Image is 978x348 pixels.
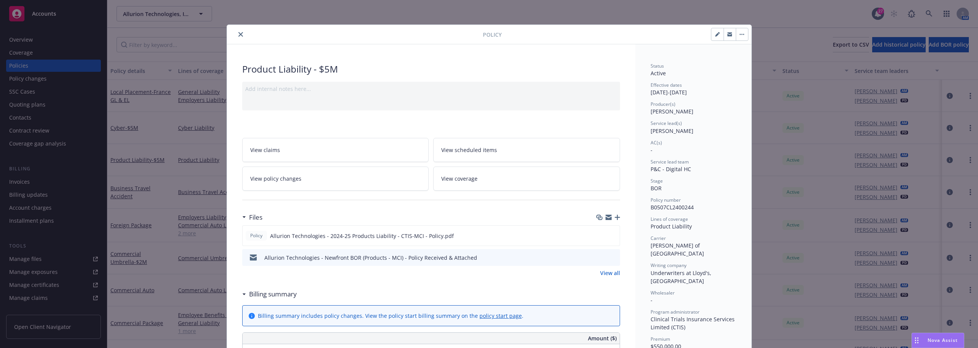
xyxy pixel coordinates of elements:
div: Drag to move [912,333,921,348]
button: Nova Assist [912,333,964,348]
div: Add internal notes here... [245,85,617,93]
span: Underwriters at Lloyd's, [GEOGRAPHIC_DATA] [651,269,713,285]
span: Premium [651,336,670,342]
span: Policy [483,31,502,39]
span: View claims [250,146,280,154]
a: View claims [242,138,429,162]
div: Files [242,212,262,222]
div: Billing summary [242,289,297,299]
span: B0507CL2400244 [651,204,694,211]
span: Policy number [651,197,681,203]
span: Effective dates [651,82,682,88]
h3: Billing summary [249,289,297,299]
a: View coverage [433,167,620,191]
span: P&C - Digital HC [651,165,691,173]
button: download file [597,232,604,240]
h3: Files [249,212,262,222]
span: Nova Assist [928,337,958,343]
button: download file [598,254,604,262]
a: View policy changes [242,167,429,191]
div: Billing summary includes policy changes. View the policy start billing summary on the . [258,312,523,320]
span: - [651,146,653,154]
span: Policy [249,232,264,239]
span: Stage [651,178,663,184]
span: Product Liability [651,223,692,230]
span: View policy changes [250,175,301,183]
span: Status [651,63,664,69]
span: Lines of coverage [651,216,688,222]
a: View all [600,269,620,277]
a: policy start page [479,312,522,319]
button: close [236,30,245,39]
span: View coverage [441,175,478,183]
span: View scheduled items [441,146,497,154]
span: - [651,296,653,304]
button: preview file [610,254,617,262]
span: Producer(s) [651,101,675,107]
a: View scheduled items [433,138,620,162]
span: Service lead team [651,159,689,165]
span: Clinical Trials Insurance Services Limited (CTIS) [651,316,736,331]
span: Service lead(s) [651,120,682,126]
span: Wholesaler [651,290,675,296]
span: Active [651,70,666,77]
div: Allurion Technologies - Newfront BOR (Products - MCI) - Policy Received & Attached [264,254,477,262]
button: preview file [610,232,617,240]
span: AC(s) [651,139,662,146]
span: Amount ($) [588,334,617,342]
span: Program administrator [651,309,699,315]
span: Writing company [651,262,687,269]
span: [PERSON_NAME] of [GEOGRAPHIC_DATA] [651,242,704,257]
span: BOR [651,185,662,192]
span: [PERSON_NAME] [651,127,693,134]
div: Product Liability - $5M [242,63,620,76]
div: [DATE] - [DATE] [651,82,736,96]
span: Carrier [651,235,666,241]
span: Allurion Technologies - 2024-25 Products Liability - CTIS-MCI - Policy.pdf [270,232,454,240]
span: [PERSON_NAME] [651,108,693,115]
